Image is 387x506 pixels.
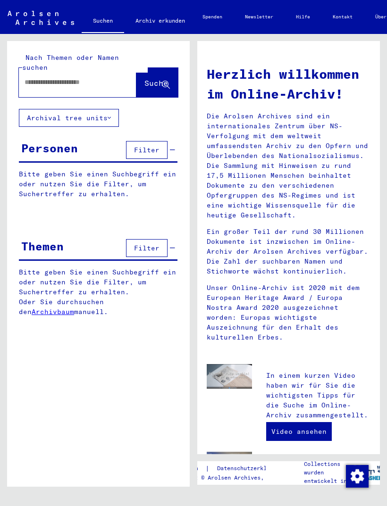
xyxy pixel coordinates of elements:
span: Filter [134,244,160,252]
div: Zustimmung ändern [345,465,368,487]
a: Suchen [82,9,124,34]
p: Bitte geben Sie einen Suchbegriff ein oder nutzen Sie die Filter, um Suchertreffer zu erhalten. O... [19,267,178,317]
span: Suche [144,78,168,88]
span: Filter [134,146,160,154]
a: Hilfe [285,6,321,28]
p: In einem kurzen Video haben wir für Sie die wichtigsten Tipps für die Suche im Online-Archiv zusa... [266,371,370,420]
a: Datenschutzerklärung [210,464,294,473]
p: Die Arolsen Archives sind ein internationales Zentrum über NS-Verfolgung mit dem weltweit umfasse... [207,111,370,220]
img: Arolsen_neg.svg [8,11,74,25]
div: Themen [21,238,64,255]
button: Archival tree units [19,109,119,127]
img: video.jpg [207,364,252,389]
button: Filter [126,141,168,159]
a: Archiv erkunden [124,9,196,32]
img: Zustimmung ändern [346,465,369,488]
img: eguide.jpg [207,452,252,482]
button: Suche [136,68,178,97]
p: Bitte geben Sie einen Suchbegriff ein oder nutzen Sie die Filter, um Suchertreffer zu erhalten. [19,169,177,199]
a: Spenden [191,6,234,28]
mat-label: Nach Themen oder Namen suchen [22,53,119,72]
p: Unser Online-Archiv ist 2020 mit dem European Heritage Award / Europa Nostra Award 2020 ausgezeic... [207,283,370,342]
a: Kontakt [321,6,364,28]
button: Filter [126,239,168,257]
div: | [168,464,294,473]
p: wurden entwickelt in Partnerschaft mit [304,468,357,502]
a: Archivbaum [32,307,74,316]
h1: Herzlich willkommen im Online-Archiv! [207,64,370,104]
img: yv_logo.png [351,461,387,484]
a: Newsletter [234,6,285,28]
div: Personen [21,140,78,157]
p: Ein großer Teil der rund 30 Millionen Dokumente ist inzwischen im Online-Archiv der Arolsen Archi... [207,227,370,276]
p: Copyright © Arolsen Archives, 2021 [168,473,294,482]
a: Video ansehen [266,422,332,441]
